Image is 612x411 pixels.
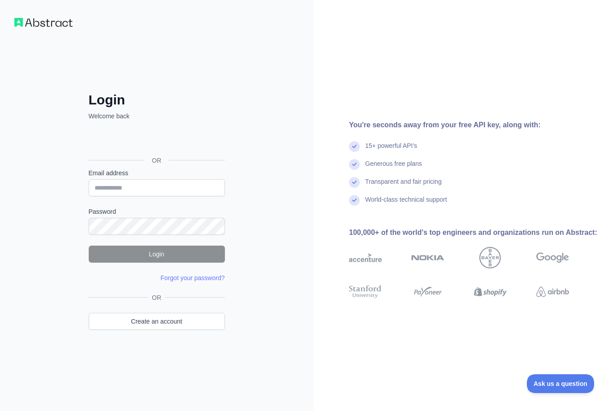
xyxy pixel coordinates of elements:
img: check mark [349,177,360,188]
h2: Login [89,92,225,108]
iframe: Toggle Customer Support [527,374,594,393]
span: OR [148,293,165,302]
button: Login [89,246,225,263]
span: OR [145,156,168,165]
img: check mark [349,195,360,206]
img: google [536,247,569,268]
img: shopify [474,284,507,300]
div: Generous free plans [365,159,422,177]
img: payoneer [411,284,444,300]
img: bayer [479,247,501,268]
a: Forgot your password? [160,274,224,281]
div: Transparent and fair pricing [365,177,442,195]
img: accenture [349,247,382,268]
label: Password [89,207,225,216]
img: airbnb [536,284,569,300]
div: 100,000+ of the world's top engineers and organizations run on Abstract: [349,227,598,238]
div: Sign in with Google. Opens in new tab [89,130,223,150]
img: check mark [349,159,360,170]
p: Welcome back [89,112,225,121]
img: check mark [349,141,360,152]
div: World-class technical support [365,195,447,213]
div: 15+ powerful API's [365,141,417,159]
label: Email address [89,169,225,177]
iframe: Sign in with Google Button [84,130,228,150]
img: nokia [411,247,444,268]
img: stanford university [349,284,382,300]
div: You're seconds away from your free API key, along with: [349,120,598,130]
a: Create an account [89,313,225,330]
img: Workflow [14,18,73,27]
